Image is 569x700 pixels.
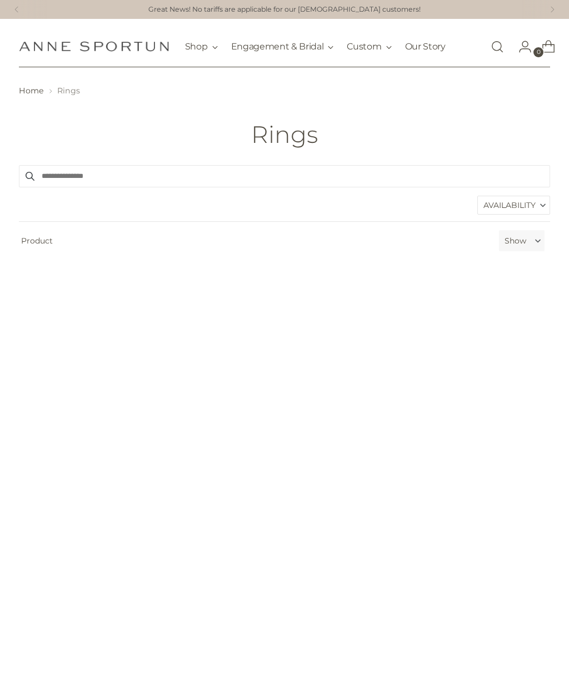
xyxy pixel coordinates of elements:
[148,4,421,15] a: Great News! No tariffs are applicable for our [DEMOGRAPHIC_DATA] customers!
[478,196,550,214] label: Availability
[19,41,169,52] a: Anne Sportun Fine Jewellery
[505,235,526,247] label: Show
[19,85,550,97] nav: breadcrumbs
[251,122,318,148] h1: Rings
[405,34,446,59] a: Our Story
[57,86,80,96] span: Rings
[231,34,334,59] button: Engagement & Bridal
[19,165,550,187] input: Search products
[533,36,555,58] a: Open cart modal
[14,230,495,251] span: Product
[486,36,508,58] a: Open search modal
[510,36,532,58] a: Go to the account page
[533,47,543,57] span: 0
[347,34,391,59] button: Custom
[185,34,218,59] button: Shop
[19,86,44,96] a: Home
[483,196,536,214] span: Availability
